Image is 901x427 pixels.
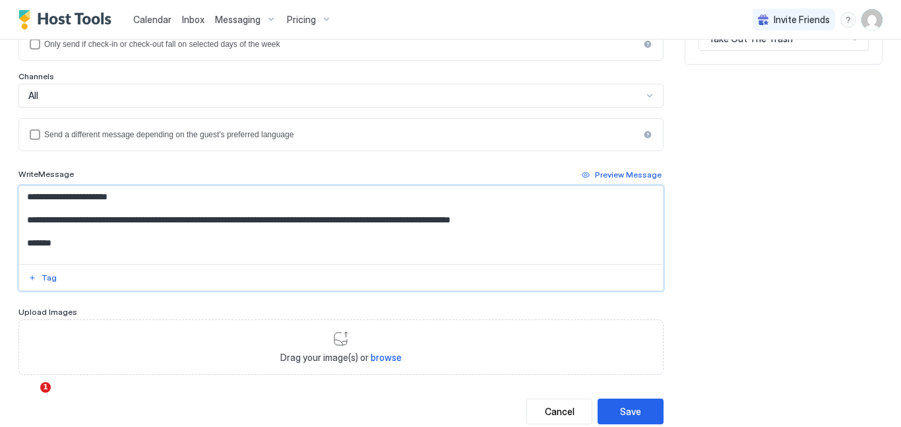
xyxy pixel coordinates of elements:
div: Only send if check-in or check-out fall on selected days of the week [44,40,639,49]
div: languagesEnabled [30,129,652,140]
textarea: Input Field [19,186,663,264]
button: Save [598,399,664,424]
span: Inbox [182,14,204,25]
span: Upload Images [18,307,77,317]
button: Preview Message [580,167,664,183]
span: Calendar [133,14,171,25]
a: Calendar [133,13,171,26]
span: Messaging [215,14,261,26]
div: menu [840,12,856,28]
div: Send a different message depending on the guest's preferred language [44,130,639,139]
button: Cancel [526,399,592,424]
span: Drag your image(s) or [280,352,402,364]
span: 1 [40,382,51,393]
div: isLimited [30,39,652,49]
span: Write Message [18,169,74,179]
button: Tag [26,270,59,286]
div: Cancel [545,405,575,418]
span: Pricing [287,14,316,26]
iframe: Intercom live chat [13,382,45,414]
a: Host Tools Logo [18,10,117,30]
div: Tag [42,272,57,284]
div: Save [620,405,641,418]
span: Invite Friends [774,14,830,26]
div: User profile [861,9,883,30]
a: Inbox [182,13,204,26]
div: Preview Message [595,169,662,181]
span: Channels [18,71,54,81]
span: browse [371,352,402,363]
span: All [28,90,38,102]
